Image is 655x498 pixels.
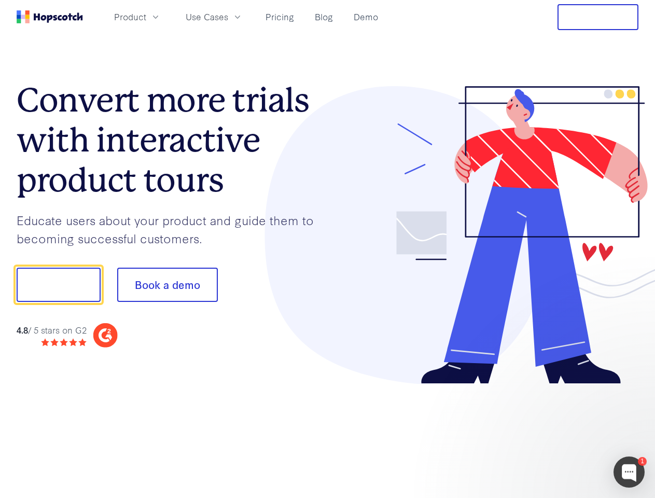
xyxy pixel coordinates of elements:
div: 1 [638,457,647,466]
a: Demo [350,8,382,25]
button: Free Trial [558,4,638,30]
a: Pricing [261,8,298,25]
button: Book a demo [117,268,218,302]
a: Blog [311,8,337,25]
button: Use Cases [179,8,249,25]
a: Home [17,10,83,23]
span: Product [114,10,146,23]
button: Product [108,8,167,25]
h1: Convert more trials with interactive product tours [17,80,328,200]
strong: 4.8 [17,324,28,336]
button: Show me! [17,268,101,302]
div: / 5 stars on G2 [17,324,87,337]
p: Educate users about your product and guide them to becoming successful customers. [17,211,328,247]
span: Use Cases [186,10,228,23]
